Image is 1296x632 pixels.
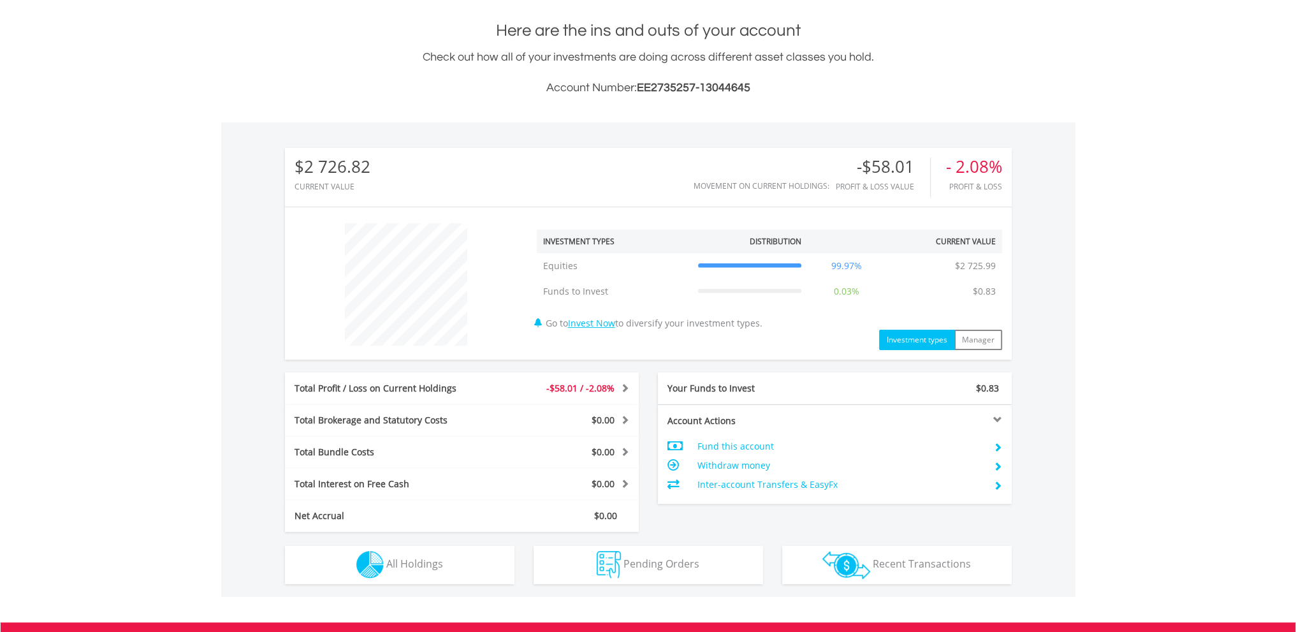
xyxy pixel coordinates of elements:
[568,317,615,329] a: Invest Now
[808,253,885,279] td: 99.97%
[822,551,870,579] img: transactions-zar-wht.png
[285,478,491,490] div: Total Interest on Free Cash
[946,158,1002,176] div: - 2.08%
[285,546,514,584] button: All Holdings
[295,158,370,176] div: $2 726.82
[285,382,491,395] div: Total Profit / Loss on Current Holdings
[976,382,999,394] span: $0.83
[637,82,750,94] span: EE2735257-13044645
[527,217,1012,350] div: Go to to diversify your investment types.
[285,48,1012,97] div: Check out how all of your investments are doing across different asset classes you hold.
[949,253,1002,279] td: $2 725.99
[836,158,930,176] div: -$58.01
[597,551,621,578] img: pending_instructions-wht.png
[697,475,983,494] td: Inter-account Transfers & EasyFx
[592,478,615,490] span: $0.00
[592,446,615,458] span: $0.00
[782,546,1012,584] button: Recent Transactions
[836,182,930,191] div: Profit & Loss Value
[537,230,692,253] th: Investment Types
[537,253,692,279] td: Equities
[356,551,384,578] img: holdings-wht.png
[386,557,443,571] span: All Holdings
[285,510,491,522] div: Net Accrual
[594,510,617,522] span: $0.00
[537,279,692,304] td: Funds to Invest
[623,557,699,571] span: Pending Orders
[592,414,615,426] span: $0.00
[285,446,491,459] div: Total Bundle Costs
[808,279,885,304] td: 0.03%
[879,330,955,350] button: Investment types
[697,456,983,475] td: Withdraw money
[750,236,801,247] div: Distribution
[954,330,1002,350] button: Manager
[966,279,1002,304] td: $0.83
[885,230,1002,253] th: Current Value
[285,414,491,427] div: Total Brokerage and Statutory Costs
[546,382,615,394] span: -$58.01 / -2.08%
[697,437,983,456] td: Fund this account
[295,182,370,191] div: CURRENT VALUE
[285,19,1012,42] h1: Here are the ins and outs of your account
[873,557,971,571] span: Recent Transactions
[285,79,1012,97] h3: Account Number:
[534,546,763,584] button: Pending Orders
[694,182,829,190] div: Movement on Current Holdings:
[658,382,835,395] div: Your Funds to Invest
[946,182,1002,191] div: Profit & Loss
[658,415,835,427] div: Account Actions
